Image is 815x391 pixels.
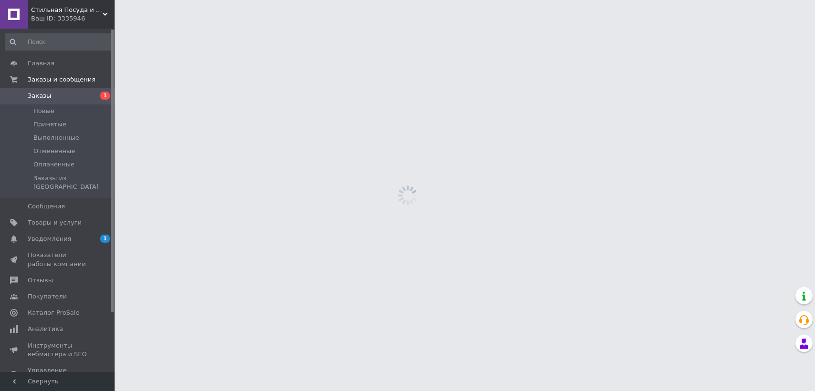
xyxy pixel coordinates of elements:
span: Товары и услуги [28,218,82,227]
span: Сообщения [28,202,65,211]
span: Новые [33,107,54,115]
span: Заказы из [GEOGRAPHIC_DATA] [33,174,111,191]
span: Показатели работы компании [28,251,88,268]
span: 1 [100,92,110,100]
span: Заказы [28,92,51,100]
span: Уведомления [28,235,71,243]
span: Покупатели [28,292,67,301]
span: Главная [28,59,54,68]
span: Стильная Посуда и декор для вашего дома [31,6,103,14]
span: Выполненные [33,134,79,142]
span: Инструменты вебмастера и SEO [28,341,88,359]
span: Оплаченные [33,160,74,169]
span: Принятые [33,120,66,129]
span: Каталог ProSale [28,309,79,317]
span: Отмененные [33,147,75,155]
span: Аналитика [28,325,63,333]
div: Ваш ID: 3335946 [31,14,115,23]
span: 1 [100,235,110,243]
span: Отзывы [28,276,53,285]
span: Заказы и сообщения [28,75,95,84]
input: Поиск [5,33,112,51]
span: Управление сайтом [28,366,88,383]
